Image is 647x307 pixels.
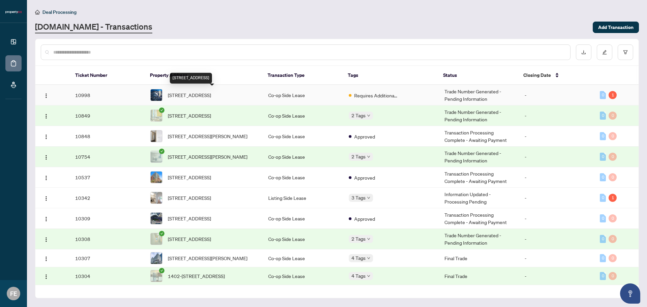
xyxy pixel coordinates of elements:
[354,174,375,181] span: Approved
[151,89,162,101] img: thumbnail-img
[600,173,606,181] div: 0
[351,272,366,280] span: 4 Tags
[609,132,617,140] div: 0
[43,274,49,279] img: Logo
[367,237,370,241] span: down
[609,173,617,181] div: 0
[151,192,162,204] img: thumbnail-img
[10,289,17,298] span: FE
[519,105,594,126] td: -
[70,267,145,285] td: 10304
[263,188,343,208] td: Listing Side Lease
[342,66,438,85] th: Tags
[42,9,76,15] span: Deal Processing
[593,22,639,33] button: Add Transaction
[168,153,247,160] span: [STREET_ADDRESS][PERSON_NAME]
[43,155,49,160] img: Logo
[600,272,606,280] div: 0
[439,85,520,105] td: Trade Number Generated - Pending Information
[43,93,49,98] img: Logo
[168,235,211,243] span: [STREET_ADDRESS]
[43,196,49,201] img: Logo
[151,172,162,183] img: thumbnail-img
[519,208,594,229] td: -
[609,153,617,161] div: 0
[168,194,211,202] span: [STREET_ADDRESS]
[597,44,612,60] button: edit
[439,188,520,208] td: Information Updated - Processing Pending
[35,10,40,14] span: home
[70,208,145,229] td: 10309
[519,249,594,267] td: -
[70,85,145,105] td: 10998
[43,175,49,181] img: Logo
[439,126,520,147] td: Transaction Processing Complete - Awaiting Payment
[70,66,145,85] th: Ticket Number
[351,112,366,119] span: 2 Tags
[439,208,520,229] td: Transaction Processing Complete - Awaiting Payment
[70,147,145,167] td: 10754
[519,126,594,147] td: -
[263,85,343,105] td: Co-op Side Lease
[41,172,52,183] button: Logo
[41,131,52,142] button: Logo
[159,108,164,113] span: check-circle
[43,134,49,140] img: Logo
[609,112,617,120] div: 0
[600,194,606,202] div: 0
[159,149,164,154] span: check-circle
[367,256,370,260] span: down
[523,71,551,79] span: Closing Date
[367,196,370,199] span: down
[367,274,370,278] span: down
[151,213,162,224] img: thumbnail-img
[70,126,145,147] td: 10848
[600,214,606,222] div: 0
[5,10,22,14] img: logo
[609,235,617,243] div: 0
[41,213,52,224] button: Logo
[367,155,370,158] span: down
[367,114,370,117] span: down
[151,110,162,121] img: thumbnail-img
[159,231,164,236] span: check-circle
[170,73,212,84] div: [STREET_ADDRESS]
[151,270,162,282] img: thumbnail-img
[263,267,343,285] td: Co-op Side Lease
[41,110,52,121] button: Logo
[145,66,262,85] th: Property Address
[581,50,586,55] span: download
[439,229,520,249] td: Trade Number Generated - Pending Information
[70,229,145,249] td: 10308
[168,132,247,140] span: [STREET_ADDRESS][PERSON_NAME]
[609,194,617,202] div: 1
[602,50,607,55] span: edit
[519,188,594,208] td: -
[263,208,343,229] td: Co-op Side Lease
[263,126,343,147] td: Co-op Side Lease
[576,44,591,60] button: download
[168,254,247,262] span: [STREET_ADDRESS][PERSON_NAME]
[354,92,398,99] span: Requires Additional Docs
[600,235,606,243] div: 0
[609,254,617,262] div: 0
[438,66,518,85] th: Status
[600,91,606,99] div: 0
[600,254,606,262] div: 0
[609,214,617,222] div: 0
[519,147,594,167] td: -
[519,85,594,105] td: -
[519,267,594,285] td: -
[43,114,49,119] img: Logo
[262,66,342,85] th: Transaction Type
[439,167,520,188] td: Transaction Processing Complete - Awaiting Payment
[354,133,375,140] span: Approved
[70,249,145,267] td: 10307
[43,216,49,222] img: Logo
[620,283,640,304] button: Open asap
[600,132,606,140] div: 0
[35,21,152,33] a: [DOMAIN_NAME] - Transactions
[598,22,634,33] span: Add Transaction
[354,215,375,222] span: Approved
[263,229,343,249] td: Co-op Side Lease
